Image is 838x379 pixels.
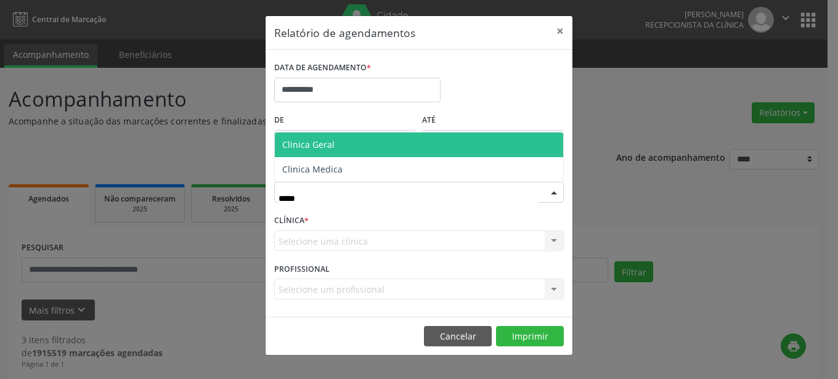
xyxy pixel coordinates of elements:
[274,259,330,279] label: PROFISSIONAL
[274,59,371,78] label: DATA DE AGENDAMENTO
[548,16,572,46] button: Close
[274,25,415,41] h5: Relatório de agendamentos
[496,326,564,347] button: Imprimir
[282,139,335,150] span: Clinica Geral
[422,111,564,130] label: ATÉ
[274,211,309,230] label: CLÍNICA
[424,326,492,347] button: Cancelar
[274,111,416,130] label: De
[282,163,343,175] span: Clinica Medica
